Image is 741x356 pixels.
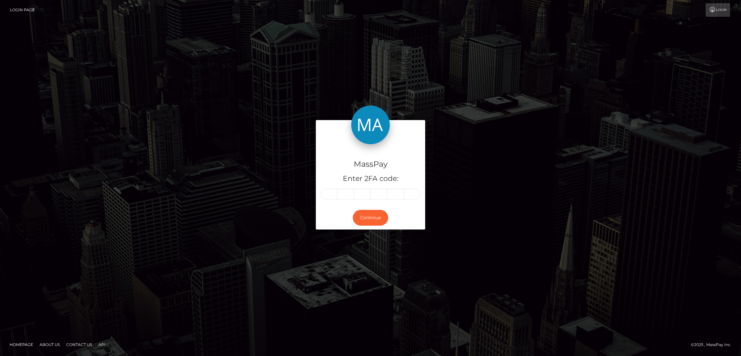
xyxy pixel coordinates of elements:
button: Continue [353,210,388,226]
a: About Us [37,340,62,350]
a: Homepage [7,340,36,350]
h5: Enter 2FA code: [321,174,420,184]
a: Login [706,3,730,17]
div: © 2025 , MassPay Inc. [691,341,736,348]
img: MassPay [351,106,390,144]
a: API [96,340,108,350]
a: Contact Us [64,340,95,350]
a: Login Page [10,3,35,17]
h4: MassPay [321,159,420,170]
